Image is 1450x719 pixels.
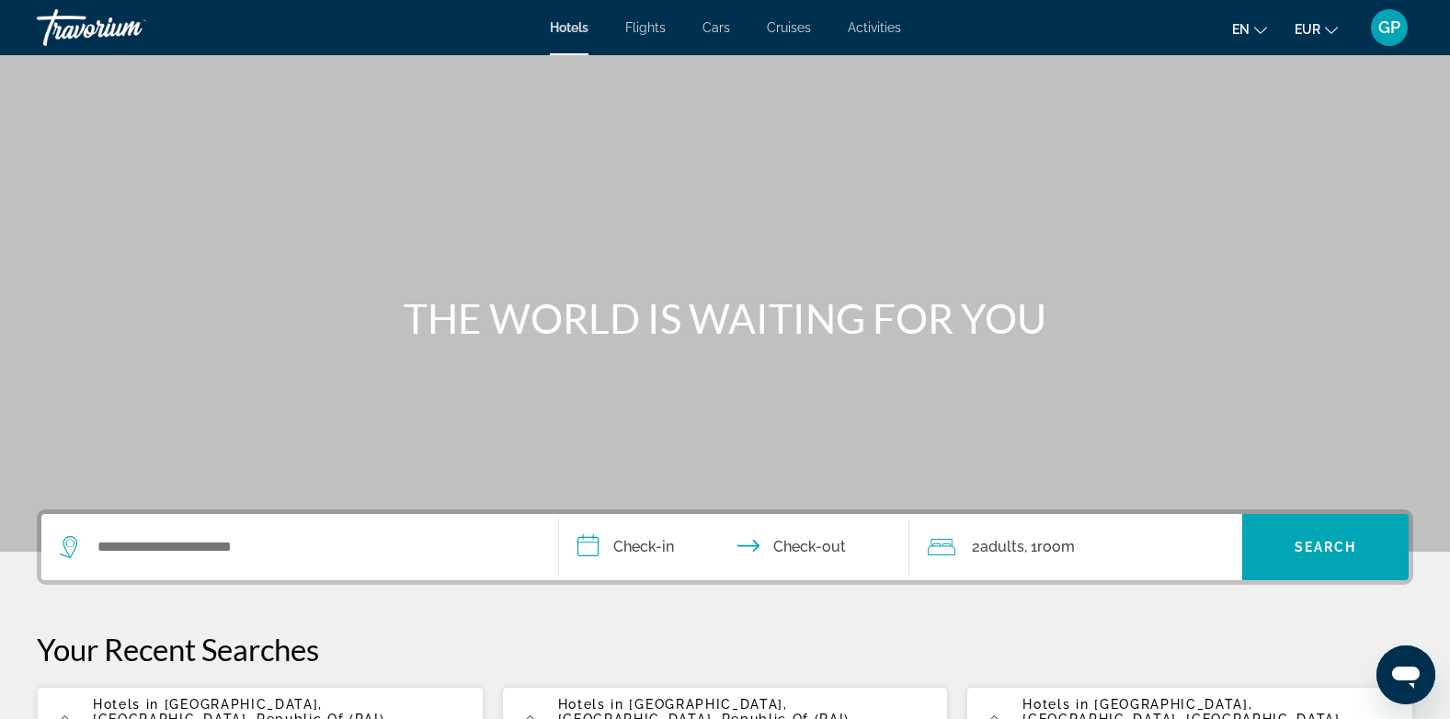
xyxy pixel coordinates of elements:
[37,4,221,51] a: Travorium
[1037,538,1075,555] span: Room
[767,20,811,35] a: Cruises
[848,20,901,35] a: Activities
[558,697,624,712] span: Hotels in
[1365,8,1413,47] button: User Menu
[625,20,666,35] a: Flights
[972,534,1024,560] span: 2
[1022,697,1089,712] span: Hotels in
[41,514,1409,580] div: Search widget
[1295,540,1357,554] span: Search
[1232,16,1267,42] button: Change language
[980,538,1024,555] span: Adults
[1242,514,1409,580] button: Search
[1024,534,1075,560] span: , 1
[1295,16,1338,42] button: Change currency
[559,514,910,580] button: Check in and out dates
[909,514,1242,580] button: Travelers: 2 adults, 0 children
[1295,22,1320,37] span: EUR
[550,20,588,35] a: Hotels
[1376,645,1435,704] iframe: Bouton de lancement de la fenêtre de messagerie
[702,20,730,35] a: Cars
[381,294,1070,342] h1: THE WORLD IS WAITING FOR YOU
[1232,22,1250,37] span: en
[1378,18,1400,37] span: GP
[37,631,1413,668] p: Your Recent Searches
[93,697,159,712] span: Hotels in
